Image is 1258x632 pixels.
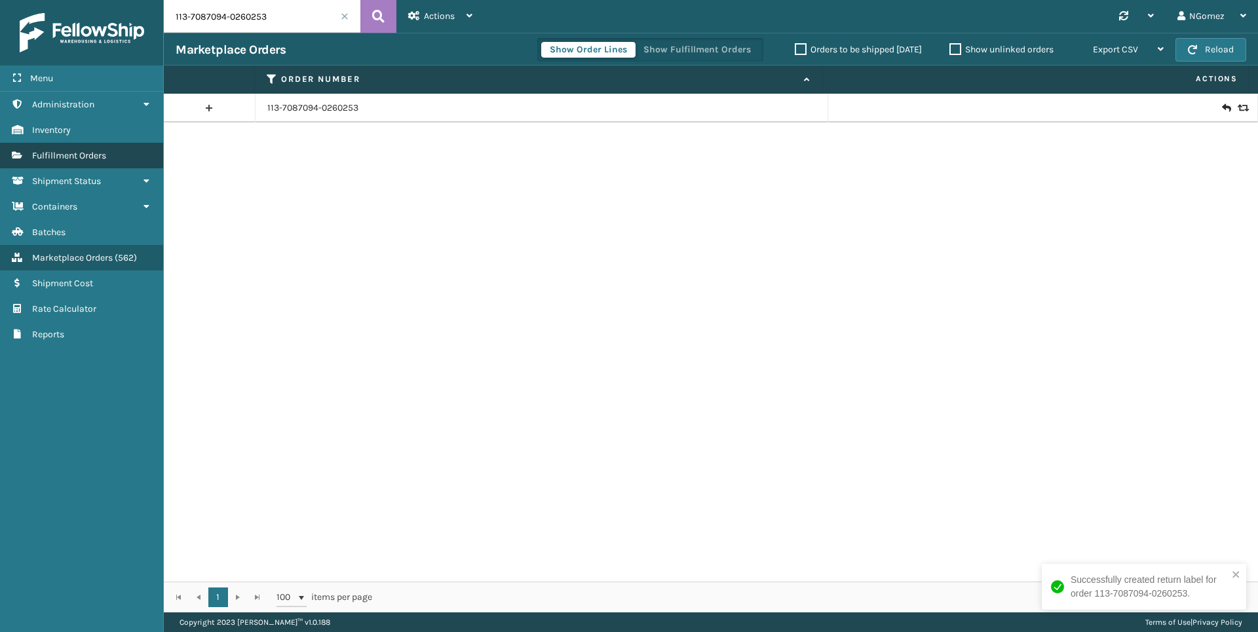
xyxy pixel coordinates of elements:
a: 113-7087094-0260253 [267,102,358,115]
div: Successfully created return label for order 113-7087094-0260253. [1071,573,1228,601]
div: 1 - 1 of 1 items [391,591,1244,604]
button: Show Fulfillment Orders [635,42,759,58]
i: Create Return Label [1222,102,1230,115]
span: Menu [30,73,53,84]
i: Replace [1238,103,1246,113]
span: Inventory [32,124,71,136]
span: Reports [32,329,64,340]
h3: Marketplace Orders [176,42,286,58]
span: Actions [827,68,1246,90]
span: Shipment Status [32,176,101,187]
button: Show Order Lines [541,42,636,58]
span: Shipment Cost [32,278,93,289]
label: Order Number [281,73,797,85]
button: close [1232,569,1241,582]
span: Administration [32,99,94,110]
span: Export CSV [1093,44,1138,55]
a: 1 [208,587,228,607]
label: Show unlinked orders [949,44,1054,55]
button: Reload [1175,38,1246,62]
img: logo [20,13,144,52]
span: Marketplace Orders [32,252,113,263]
span: Actions [424,10,455,22]
span: Rate Calculator [32,303,96,314]
span: ( 562 ) [115,252,137,263]
span: 100 [276,591,296,604]
span: Batches [32,227,66,238]
span: Containers [32,201,77,212]
span: items per page [276,587,372,607]
p: Copyright 2023 [PERSON_NAME]™ v 1.0.188 [180,612,330,632]
span: Fulfillment Orders [32,150,106,161]
label: Orders to be shipped [DATE] [795,44,922,55]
